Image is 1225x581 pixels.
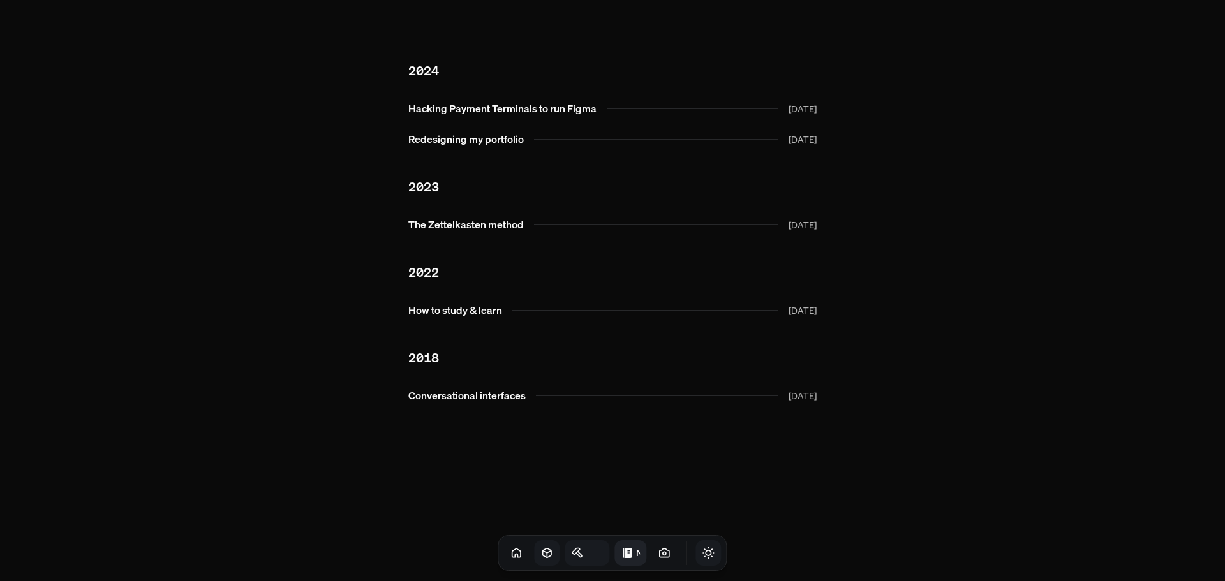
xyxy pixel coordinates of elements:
[408,177,817,196] h2: 2023
[408,61,817,80] h2: 2024
[408,263,817,282] h2: 2022
[398,212,827,237] a: The Zettelkasten method[DATE]
[398,126,827,152] a: Redesigning my portfolio[DATE]
[789,133,817,146] span: [DATE]
[398,96,827,121] a: Hacking Payment Terminals to run Figma[DATE]
[789,102,817,115] span: [DATE]
[696,540,722,566] button: Toggle Theme
[614,540,647,566] a: Notes
[398,297,827,323] a: How to study & learn[DATE]
[789,304,817,317] span: [DATE]
[398,383,827,408] a: Conversational interfaces[DATE]
[408,348,817,367] h2: 2018
[789,218,817,232] span: [DATE]
[789,389,817,402] span: [DATE]
[636,547,641,559] h1: Notes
